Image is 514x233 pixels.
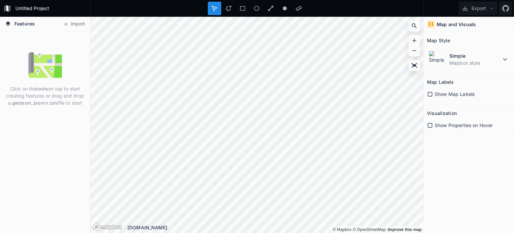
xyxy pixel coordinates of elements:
[459,2,497,15] button: Export
[5,85,85,106] p: Click on the on top to start creating features or drag and drop a , or file to start
[427,77,454,87] h2: Map Labels
[427,108,457,118] h2: Visualization
[353,227,386,232] a: OpenStreetMap
[32,100,44,106] strong: .json
[449,59,501,66] dd: Mapbox style
[93,223,122,231] a: Mapbox logo
[36,86,48,92] strong: tools
[435,91,475,98] span: Show Map Labels
[333,227,351,232] a: Mapbox
[127,224,423,231] div: [DOMAIN_NAME]
[49,100,58,106] strong: .csv
[11,100,31,106] strong: .geojson
[427,35,450,46] h2: Map Style
[429,51,446,68] img: Simple
[435,122,493,129] span: Show Properties on Hover
[449,52,501,59] dt: Simple
[14,20,35,27] span: Features
[388,227,422,232] a: Map feedback
[60,19,88,30] button: Import
[437,21,476,28] h4: Map and Visuals
[28,48,62,82] img: empty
